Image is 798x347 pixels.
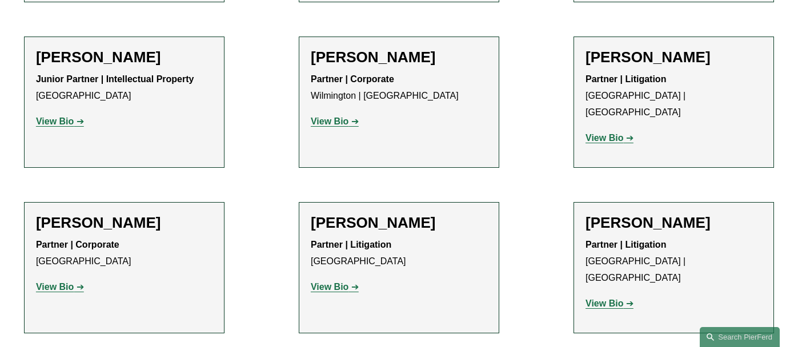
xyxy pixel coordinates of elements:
[586,71,762,120] p: [GEOGRAPHIC_DATA] | [GEOGRAPHIC_DATA]
[311,74,394,84] strong: Partner | Corporate
[36,282,84,292] a: View Bio
[36,74,194,84] strong: Junior Partner | Intellectual Property
[311,214,487,232] h2: [PERSON_NAME]
[36,237,212,270] p: [GEOGRAPHIC_DATA]
[586,133,623,143] strong: View Bio
[586,133,633,143] a: View Bio
[36,214,212,232] h2: [PERSON_NAME]
[311,71,487,104] p: Wilmington | [GEOGRAPHIC_DATA]
[36,116,74,126] strong: View Bio
[700,327,780,347] a: Search this site
[586,74,666,84] strong: Partner | Litigation
[311,282,348,292] strong: View Bio
[36,282,74,292] strong: View Bio
[36,240,119,249] strong: Partner | Corporate
[311,237,487,270] p: [GEOGRAPHIC_DATA]
[586,298,623,308] strong: View Bio
[586,237,762,286] p: [GEOGRAPHIC_DATA] | [GEOGRAPHIC_DATA]
[311,240,391,249] strong: Partner | Litigation
[36,49,212,67] h2: [PERSON_NAME]
[36,71,212,104] p: [GEOGRAPHIC_DATA]
[311,49,487,67] h2: [PERSON_NAME]
[586,240,666,249] strong: Partner | Litigation
[586,298,633,308] a: View Bio
[311,116,348,126] strong: View Bio
[311,282,359,292] a: View Bio
[586,49,762,67] h2: [PERSON_NAME]
[586,214,762,232] h2: [PERSON_NAME]
[36,116,84,126] a: View Bio
[311,116,359,126] a: View Bio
